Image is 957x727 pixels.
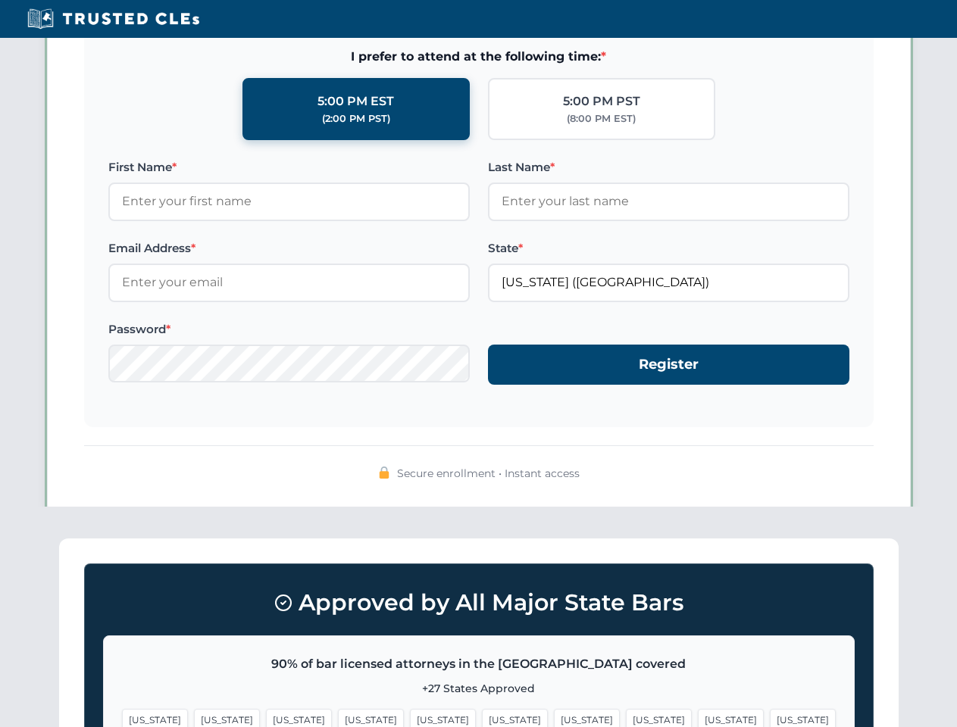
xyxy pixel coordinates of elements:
[108,239,470,257] label: Email Address
[378,466,390,479] img: 🔒
[567,111,636,126] div: (8:00 PM EST)
[122,680,836,697] p: +27 States Approved
[108,264,470,301] input: Enter your email
[317,92,394,111] div: 5:00 PM EST
[108,47,849,67] span: I prefer to attend at the following time:
[488,264,849,301] input: Florida (FL)
[108,320,470,339] label: Password
[322,111,390,126] div: (2:00 PM PST)
[108,183,470,220] input: Enter your first name
[488,345,849,385] button: Register
[488,183,849,220] input: Enter your last name
[122,654,836,674] p: 90% of bar licensed attorneys in the [GEOGRAPHIC_DATA] covered
[488,158,849,176] label: Last Name
[108,158,470,176] label: First Name
[23,8,204,30] img: Trusted CLEs
[103,582,855,623] h3: Approved by All Major State Bars
[397,465,580,482] span: Secure enrollment • Instant access
[563,92,640,111] div: 5:00 PM PST
[488,239,849,257] label: State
